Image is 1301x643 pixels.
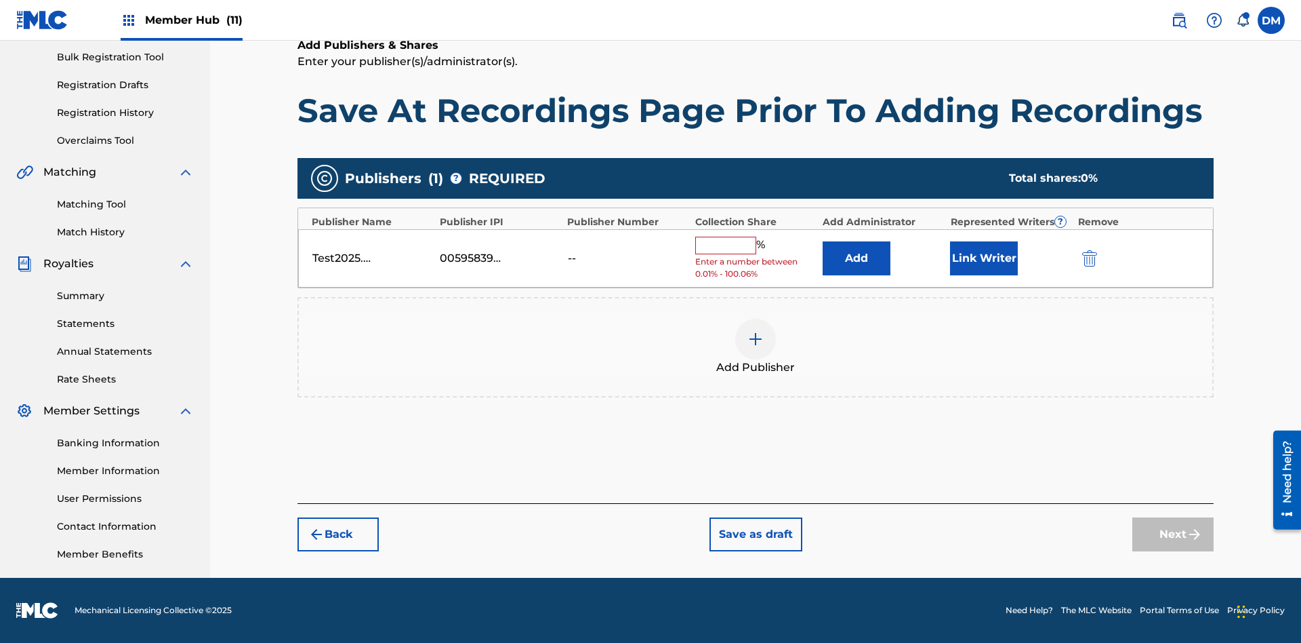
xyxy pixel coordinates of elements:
span: Add Publisher [716,359,795,376]
span: Member Settings [43,403,140,419]
span: Publishers [345,168,421,189]
a: Member Information [57,464,194,478]
h6: Add Publishers & Shares [297,37,1214,54]
div: Publisher IPI [440,215,561,229]
img: publishers [316,170,333,187]
div: Drag [1237,591,1245,632]
img: logo [16,602,58,619]
button: Add [823,241,890,275]
div: Total shares: [1009,170,1186,187]
a: Privacy Policy [1227,604,1285,617]
span: Member Hub [145,12,243,28]
a: Overclaims Tool [57,134,194,148]
a: Registration History [57,106,194,120]
h1: Save At Recordings Page Prior To Adding Recordings [297,90,1214,131]
a: The MLC Website [1061,604,1132,617]
div: User Menu [1258,7,1285,34]
span: 0 % [1081,172,1098,184]
img: Top Rightsholders [121,12,137,28]
span: ? [451,173,461,184]
a: Rate Sheets [57,372,194,387]
div: Collection Share [695,215,817,229]
span: ? [1055,216,1066,227]
span: % [756,237,768,254]
a: Matching Tool [57,197,194,212]
a: Public Search [1165,7,1193,34]
a: Statements [57,317,194,331]
img: add [747,331,764,347]
button: Save as draft [709,518,802,551]
a: Summary [57,289,194,303]
a: User Permissions [57,492,194,506]
span: Matching [43,164,96,180]
a: Annual Statements [57,345,194,359]
p: Enter your publisher(s)/administrator(s). [297,54,1214,70]
a: Registration Drafts [57,78,194,92]
div: Remove [1078,215,1199,229]
div: Help [1201,7,1228,34]
div: Publisher Number [567,215,688,229]
a: Member Benefits [57,547,194,562]
iframe: Resource Center [1263,425,1301,537]
div: Add Administrator [823,215,944,229]
img: expand [178,403,194,419]
div: Publisher Name [312,215,433,229]
span: REQUIRED [469,168,545,189]
div: Represented Writers [951,215,1072,229]
button: Back [297,518,379,551]
img: Member Settings [16,403,33,419]
a: Contact Information [57,520,194,534]
img: expand [178,164,194,180]
span: Mechanical Licensing Collective © 2025 [75,604,232,617]
img: 7ee5dd4eb1f8a8e3ef2f.svg [308,526,325,543]
span: ( 1 ) [428,168,443,189]
span: (11) [226,14,243,26]
img: search [1171,12,1187,28]
img: Royalties [16,256,33,272]
a: Match History [57,225,194,239]
a: Banking Information [57,436,194,450]
a: Bulk Registration Tool [57,50,194,64]
a: Portal Terms of Use [1140,604,1219,617]
img: help [1206,12,1222,28]
span: Enter a number between 0.01% - 100.06% [695,256,816,280]
img: expand [178,256,194,272]
span: Royalties [43,256,94,272]
button: Link Writer [950,241,1018,275]
img: 12a2ab48e56ec057fbd8.svg [1082,250,1097,267]
img: MLC Logo [16,10,68,30]
iframe: Chat Widget [1233,578,1301,643]
img: Matching [16,164,33,180]
div: Notifications [1236,14,1250,27]
a: Need Help? [1006,604,1053,617]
